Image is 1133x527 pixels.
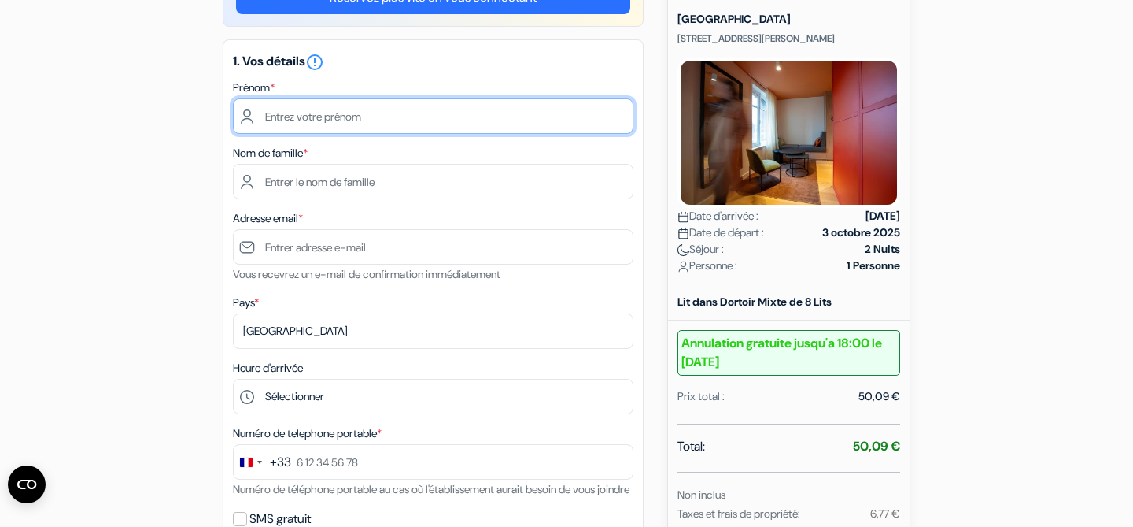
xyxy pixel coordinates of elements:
[677,244,689,256] img: moon.svg
[677,241,724,258] span: Séjour :
[233,145,308,161] label: Nom de famille
[8,466,46,503] button: Ouvrir le widget CMP
[233,98,633,134] input: Entrez votre prénom
[677,488,725,502] small: Non inclus
[270,453,291,472] div: +33
[677,208,758,225] span: Date d'arrivée :
[870,507,900,521] small: 6,77 €
[677,330,900,376] b: Annulation gratuite jusqu'a 18:00 le [DATE]
[677,32,900,45] p: [STREET_ADDRESS][PERSON_NAME]
[234,445,291,479] button: Change country, selected France (+33)
[865,241,900,258] strong: 2 Nuits
[677,388,725,405] div: Prix total :
[233,267,500,281] small: Vous recevrez un e-mail de confirmation immédiatement
[677,211,689,223] img: calendar.svg
[233,80,275,96] label: Prénom
[822,225,900,241] strong: 3 octobre 2025
[233,444,633,480] input: 6 12 34 56 78
[677,228,689,239] img: calendar.svg
[233,53,633,72] h5: 1. Vos détails
[677,507,800,521] small: Taxes et frais de propriété:
[233,210,303,227] label: Adresse email
[853,438,900,455] strong: 50,09 €
[677,261,689,273] img: user_icon.svg
[847,258,900,274] strong: 1 Personne
[233,164,633,199] input: Entrer le nom de famille
[677,258,737,274] span: Personne :
[233,295,259,311] label: Pays
[677,295,832,309] b: Lit dans Dortoir Mixte de 8 Lits
[677,225,764,241] span: Date de départ :
[305,53,324,69] a: error_outline
[858,388,900,405] div: 50,09 €
[233,360,303,377] label: Heure d'arrivée
[233,425,382,442] label: Numéro de telephone portable
[677,13,900,26] h5: [GEOGRAPHIC_DATA]
[233,482,629,496] small: Numéro de téléphone portable au cas où l'établissement aurait besoin de vous joindre
[677,437,705,456] span: Total:
[305,53,324,72] i: error_outline
[233,229,633,265] input: Entrer adresse e-mail
[865,208,900,225] strong: [DATE]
